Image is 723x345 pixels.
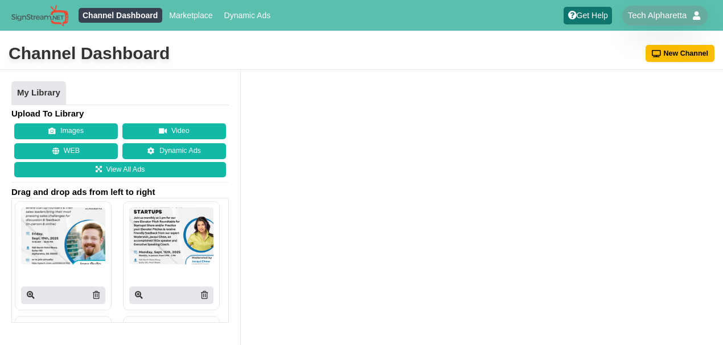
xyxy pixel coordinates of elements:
[14,123,118,139] button: Images
[628,10,687,21] span: Tech Alpharetta
[564,7,612,24] a: Get Help
[122,143,226,159] a: Dynamic Ads
[21,207,105,264] img: P250x250 image processing20250911 1472544 1l0bh2s
[79,8,162,23] a: Channel Dashboard
[11,186,229,198] span: Drag and drop ads from left to right
[122,123,226,139] button: Video
[14,162,226,178] a: View All Ads
[646,45,715,62] button: New Channel
[220,8,275,23] a: Dynamic Ads
[129,207,213,264] img: P250x250 image processing20250911 1472544 337qgm
[11,5,68,27] img: Sign Stream.NET
[14,143,118,159] button: WEB
[11,81,66,105] a: My Library
[165,8,217,23] a: Marketplace
[9,42,170,65] div: Channel Dashboard
[11,108,229,119] h4: Upload To Library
